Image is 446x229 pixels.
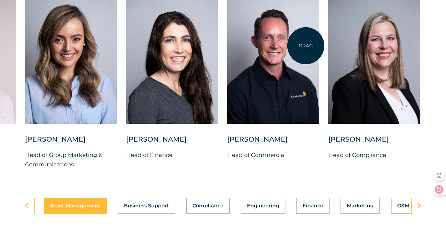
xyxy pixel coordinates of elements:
[227,135,319,150] div: [PERSON_NAME]
[328,150,420,160] p: Head of Compliance
[25,150,117,169] p: Head of Group Marketing & Communications
[50,203,100,208] span: Asset Management
[192,203,223,208] span: Compliance
[126,150,218,160] p: Head of Finance
[25,135,117,150] div: [PERSON_NAME]
[227,150,319,160] p: Head of Commercial
[247,203,279,208] span: Engineering
[347,203,374,208] span: Marketing
[126,135,218,150] div: [PERSON_NAME]
[397,203,409,208] span: O&M
[328,135,420,150] div: [PERSON_NAME]
[124,203,169,208] span: Business Support
[303,203,323,208] span: Finance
